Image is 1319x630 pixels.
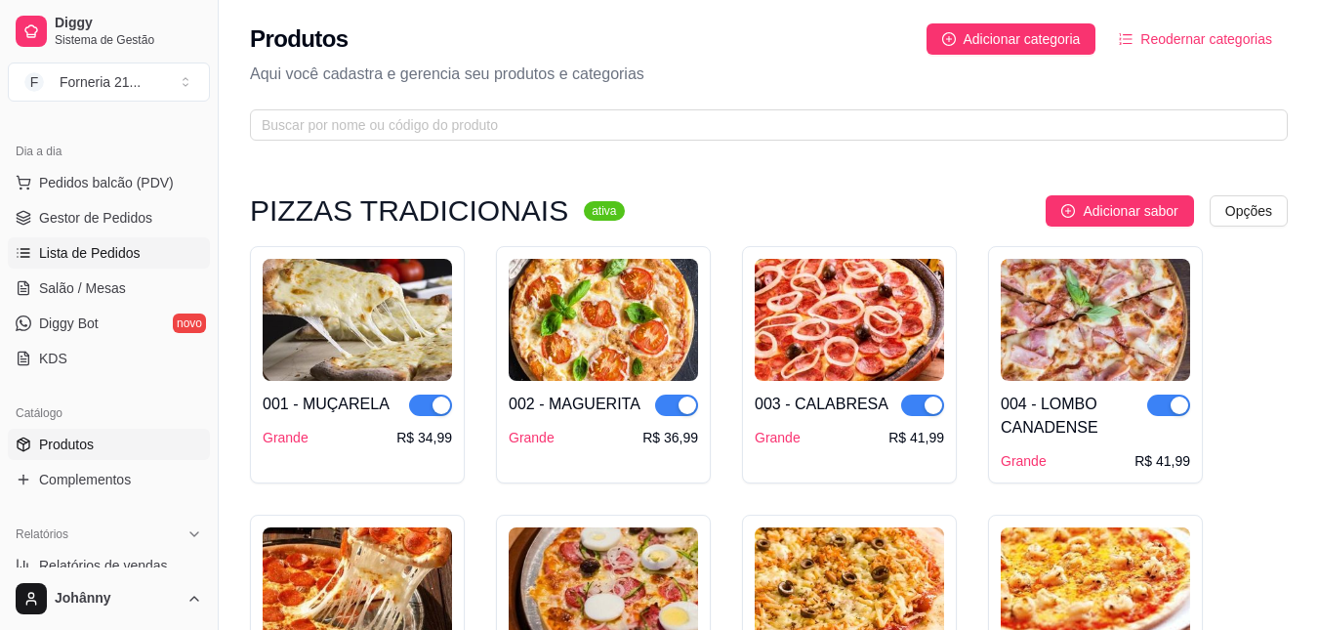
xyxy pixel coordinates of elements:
[262,114,1260,136] input: Buscar por nome ou código do produto
[1103,23,1288,55] button: Reodernar categorias
[396,428,452,447] div: R$ 34,99
[755,393,888,416] div: 003 - CALABRESA
[8,429,210,460] a: Produtos
[509,393,640,416] div: 002 - MAGUERITA
[8,308,210,339] a: Diggy Botnovo
[263,428,309,447] div: Grande
[55,32,202,48] span: Sistema de Gestão
[250,63,1288,86] p: Aqui você cadastra e gerencia seu produtos e categorias
[39,243,141,263] span: Lista de Pedidos
[1001,259,1190,381] img: product-image
[888,428,944,447] div: R$ 41,99
[8,343,210,374] a: KDS
[39,314,99,333] span: Diggy Bot
[1061,204,1075,218] span: plus-circle
[60,72,141,92] div: Forneria 21 ...
[755,428,801,447] div: Grande
[964,28,1081,50] span: Adicionar categoria
[8,398,210,429] div: Catálogo
[584,201,624,221] sup: ativa
[942,32,956,46] span: plus-circle
[55,15,202,32] span: Diggy
[1001,451,1047,471] div: Grande
[1083,200,1177,222] span: Adicionar sabor
[1001,393,1147,440] div: 004 - LOMBO CANADENSE
[39,278,126,298] span: Salão / Mesas
[8,575,210,622] button: Johânny
[8,273,210,304] a: Salão / Mesas
[8,464,210,495] a: Complementos
[39,435,94,454] span: Produtos
[39,208,152,228] span: Gestor de Pedidos
[250,23,349,55] h2: Produtos
[1140,28,1272,50] span: Reodernar categorias
[8,167,210,198] button: Pedidos balcão (PDV)
[8,202,210,233] a: Gestor de Pedidos
[927,23,1096,55] button: Adicionar categoria
[263,259,452,381] img: product-image
[1119,32,1133,46] span: ordered-list
[8,550,210,581] a: Relatórios de vendas
[39,173,174,192] span: Pedidos balcão (PDV)
[642,428,698,447] div: R$ 36,99
[24,72,44,92] span: F
[55,590,179,608] span: Johânny
[39,556,168,575] span: Relatórios de vendas
[39,349,67,368] span: KDS
[1210,195,1288,227] button: Opções
[263,393,390,416] div: 001 - MUÇARELA
[8,237,210,269] a: Lista de Pedidos
[39,470,131,489] span: Complementos
[755,259,944,381] img: product-image
[509,259,698,381] img: product-image
[1134,451,1190,471] div: R$ 41,99
[8,8,210,55] a: DiggySistema de Gestão
[1225,200,1272,222] span: Opções
[8,136,210,167] div: Dia a dia
[250,199,568,223] h3: PIZZAS TRADICIONAIS
[509,428,555,447] div: Grande
[16,526,68,542] span: Relatórios
[1046,195,1193,227] button: Adicionar sabor
[8,63,210,102] button: Select a team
